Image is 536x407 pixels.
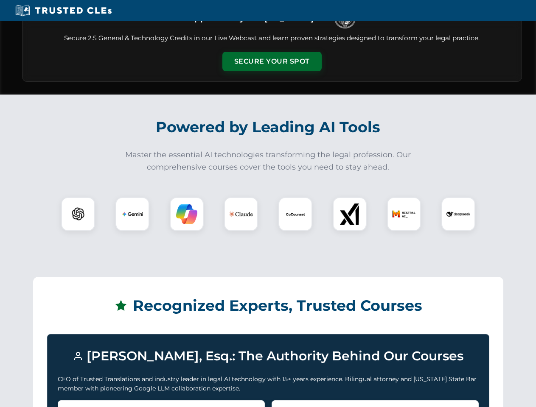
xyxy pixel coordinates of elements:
[58,374,479,393] p: CEO of Trusted Translations and industry leader in legal AI technology with 15+ years experience....
[229,202,253,226] img: Claude Logo
[122,203,143,225] img: Gemini Logo
[333,197,367,231] div: xAI
[47,291,489,321] h2: Recognized Experts, Trusted Courses
[33,33,511,43] p: Secure 2.5 General & Technology Credits in our Live Webcast and learn proven strategies designed ...
[61,197,95,231] div: ChatGPT
[222,52,322,71] button: Secure Your Spot
[392,202,416,226] img: Mistral AI Logo
[339,203,360,225] img: xAI Logo
[387,197,421,231] div: Mistral AI
[120,149,417,173] p: Master the essential AI technologies transforming the legal profession. Our comprehensive courses...
[441,197,475,231] div: DeepSeek
[58,345,479,368] h3: [PERSON_NAME], Esq.: The Authority Behind Our Courses
[115,197,149,231] div: Gemini
[66,202,90,226] img: ChatGPT Logo
[224,197,258,231] div: Claude
[278,197,312,231] div: CoCounsel
[446,202,470,226] img: DeepSeek Logo
[33,112,503,142] h2: Powered by Leading AI Tools
[170,197,204,231] div: Copilot
[13,4,114,17] img: Trusted CLEs
[176,203,197,225] img: Copilot Logo
[285,203,306,225] img: CoCounsel Logo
